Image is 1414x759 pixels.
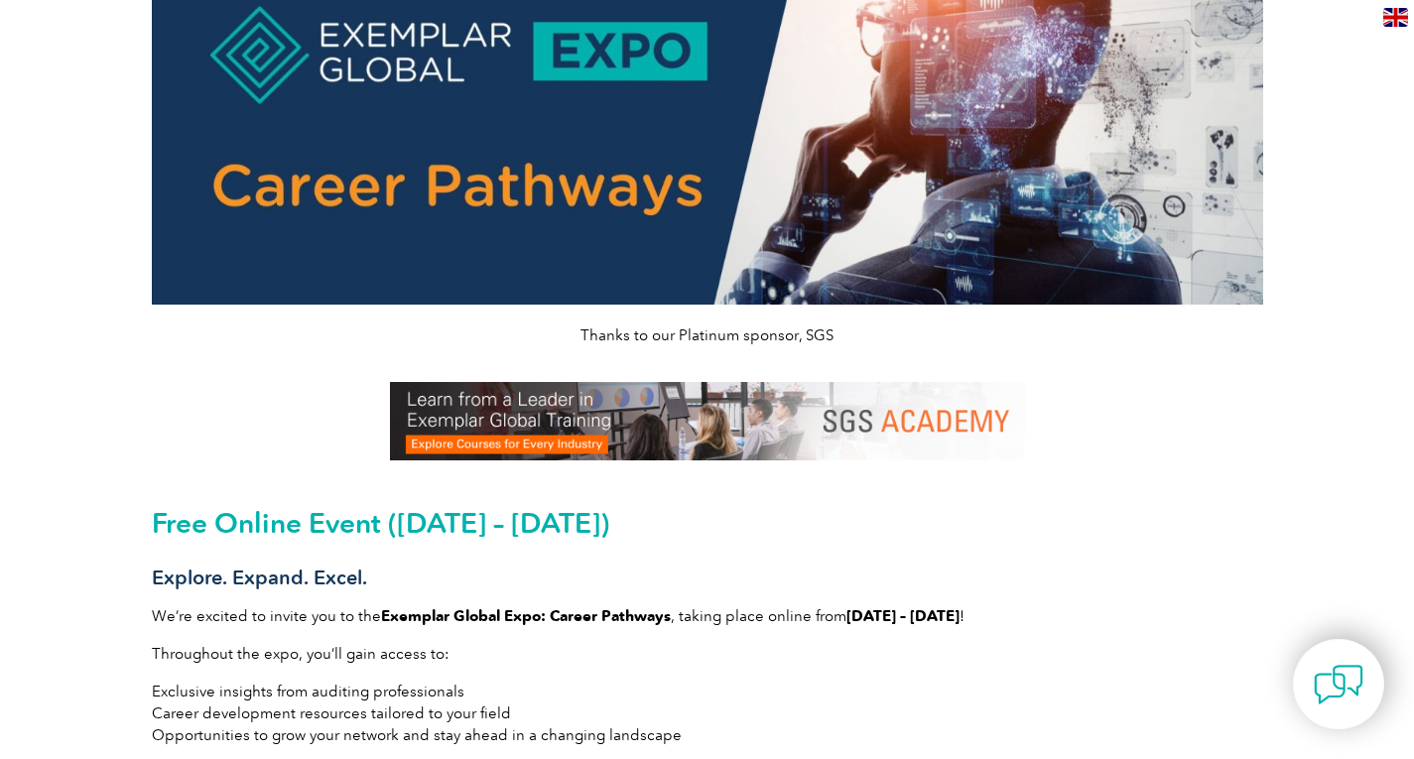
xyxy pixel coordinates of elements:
[152,605,1263,627] p: We’re excited to invite you to the , taking place online from !
[152,681,1263,702] li: Exclusive insights from auditing professionals
[390,382,1025,460] img: SGS
[1383,8,1408,27] img: en
[846,607,960,625] strong: [DATE] – [DATE]
[152,324,1263,346] p: Thanks to our Platinum sponsor, SGS
[381,607,671,625] strong: Exemplar Global Expo: Career Pathways
[152,702,1263,724] li: Career development resources tailored to your field
[152,507,1263,539] h2: Free Online Event ([DATE] – [DATE])
[152,643,1263,665] p: Throughout the expo, you’ll gain access to:
[152,724,1263,746] li: Opportunities to grow your network and stay ahead in a changing landscape
[152,566,1263,590] h3: Explore. Expand. Excel.
[1314,660,1363,709] img: contact-chat.png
